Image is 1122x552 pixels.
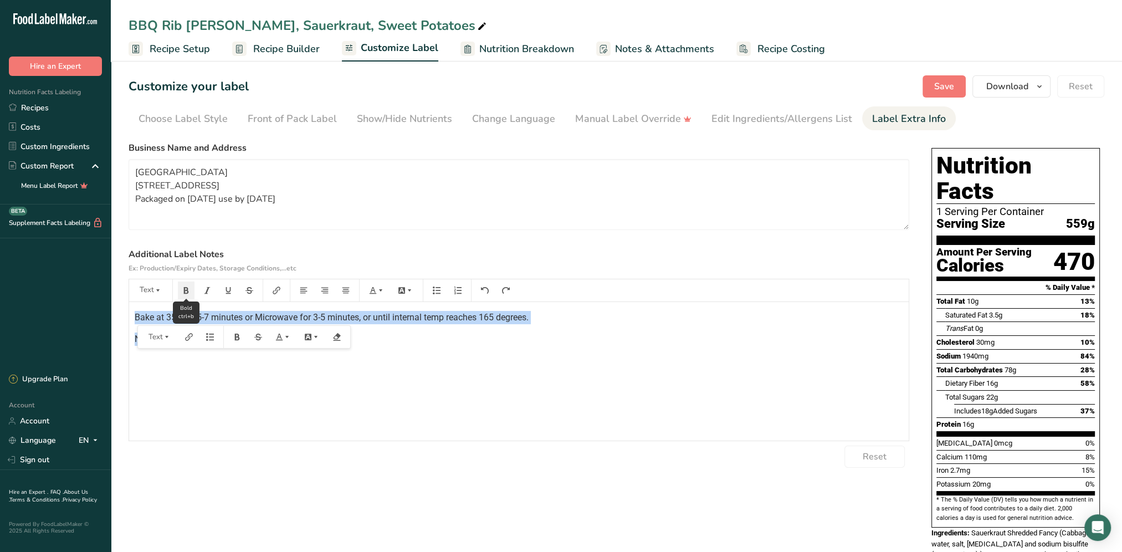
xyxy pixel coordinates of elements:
span: Net WT: 8oz. [135,334,185,344]
a: Recipe Setup [129,37,210,62]
span: Download [986,80,1028,93]
span: Protein [936,420,961,428]
span: Reset [1069,80,1093,93]
span: 22g [986,393,998,401]
span: 84% [1080,352,1095,360]
div: Powered By FoodLabelMaker © 2025 All Rights Reserved [9,521,102,534]
h1: Nutrition Facts [936,153,1095,204]
span: Calcium [936,453,963,461]
div: Edit Ingredients/Allergens List [711,111,852,126]
span: Cholesterol [936,338,975,346]
span: 1940mg [962,352,988,360]
section: % Daily Value * [936,281,1095,294]
span: 0% [1085,480,1095,488]
div: 470 [1053,247,1095,277]
span: 3.5g [989,311,1002,319]
a: Notes & Attachments [596,37,714,62]
span: [MEDICAL_DATA] [936,439,992,447]
h1: Customize your label [129,78,249,96]
div: BETA [9,207,27,216]
div: BBQ Rib [PERSON_NAME], Sauerkraut, Sweet Potatoes [129,16,489,35]
a: Language [9,431,56,450]
button: Text [143,328,176,346]
span: 10% [1080,338,1095,346]
div: EN [79,434,102,447]
span: Recipe Setup [150,42,210,57]
a: Recipe Builder [232,37,320,62]
span: Includes Added Sugars [954,407,1037,415]
span: 0mcg [994,439,1012,447]
button: Download [972,75,1051,98]
span: Dietary Fiber [945,379,985,387]
div: Calories [936,258,1032,274]
span: Save [934,80,954,93]
span: 20mg [972,480,991,488]
span: Potassium [936,480,971,488]
div: Open Intercom Messenger [1084,514,1111,541]
div: Upgrade Plan [9,374,68,385]
span: Reset [863,450,887,463]
a: About Us . [9,488,88,504]
span: Fat [945,324,974,333]
span: Sodium [936,352,961,360]
span: Recipe Costing [757,42,825,57]
div: Amount Per Serving [936,247,1032,258]
section: * The % Daily Value (DV) tells you how much a nutrient in a serving of food contributes to a dail... [936,495,1095,523]
span: Recipe Builder [253,42,320,57]
span: 8% [1085,453,1095,461]
a: Terms & Conditions . [9,496,63,504]
div: Show/Hide Nutrients [357,111,452,126]
button: Save [923,75,966,98]
div: Front of Pack Label [248,111,337,126]
span: 18% [1080,311,1095,319]
span: Ex: Production/Expiry Dates, Storage Conditions,...etc [129,264,296,273]
span: Total Fat [936,297,965,305]
div: Choose Label Style [139,111,228,126]
label: Business Name and Address [129,141,909,155]
span: Total Carbohydrates [936,366,1003,374]
a: Privacy Policy [63,496,97,504]
button: Reset [844,446,905,468]
span: Iron [936,466,949,474]
span: 13% [1080,297,1095,305]
span: 18g [981,407,993,415]
span: 559g [1066,217,1095,231]
div: Change Language [472,111,555,126]
button: Reset [1057,75,1104,98]
span: Customize Label [361,40,438,55]
span: 58% [1080,379,1095,387]
div: Label Extra Info [872,111,946,126]
div: Custom Report [9,160,74,172]
span: Bake at 350 for 5-7 minutes or Microwave for 3-5 minutes, or until internal temp reaches 165 degr... [135,312,529,323]
div: 1 Serving Per Container [936,206,1095,217]
span: 28% [1080,366,1095,374]
span: 10g [967,297,978,305]
span: 0g [975,324,983,333]
span: 15% [1082,466,1095,474]
span: Saturated Fat [945,311,987,319]
a: Hire an Expert . [9,488,48,496]
a: Recipe Costing [736,37,825,62]
a: Nutrition Breakdown [460,37,574,62]
span: 30mg [976,338,995,346]
button: Hire an Expert [9,57,102,76]
span: Nutrition Breakdown [479,42,574,57]
span: Total Sugars [945,393,985,401]
span: 16g [962,420,974,428]
span: Ingredients: [931,529,970,537]
span: 2.7mg [950,466,970,474]
span: Notes & Attachments [615,42,714,57]
span: Serving Size [936,217,1005,231]
span: 16g [986,379,998,387]
a: Customize Label [342,35,438,62]
button: Text [134,282,167,299]
span: 110mg [965,453,987,461]
i: Trans [945,324,964,333]
span: 37% [1080,407,1095,415]
span: 78g [1005,366,1016,374]
label: Additional Label Notes [129,248,909,274]
div: Manual Label Override [575,111,691,126]
a: FAQ . [50,488,64,496]
span: 0% [1085,439,1095,447]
